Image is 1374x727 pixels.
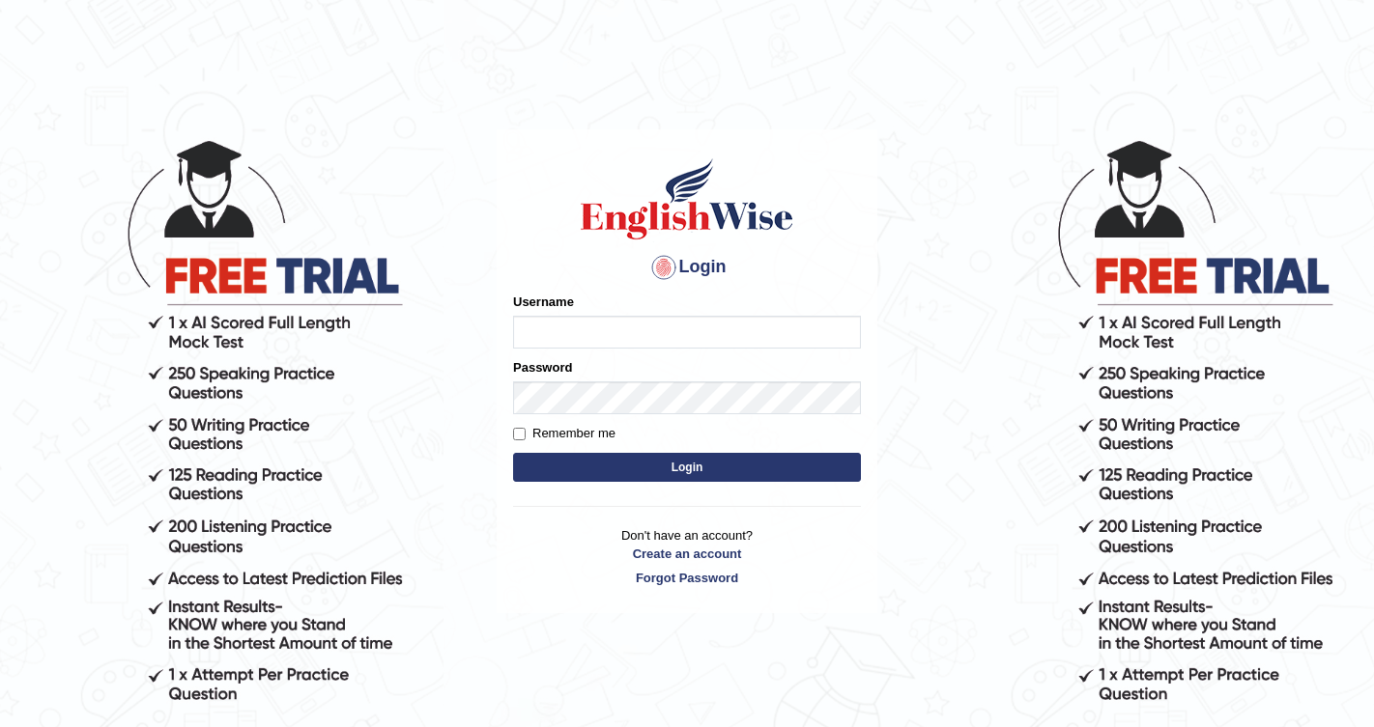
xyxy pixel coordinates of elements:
a: Forgot Password [513,569,861,587]
button: Login [513,453,861,482]
a: Create an account [513,545,861,563]
label: Username [513,293,574,311]
label: Password [513,358,572,377]
h4: Login [513,252,861,283]
img: Logo of English Wise sign in for intelligent practice with AI [577,155,797,242]
p: Don't have an account? [513,526,861,586]
input: Remember me [513,428,526,440]
label: Remember me [513,424,615,443]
